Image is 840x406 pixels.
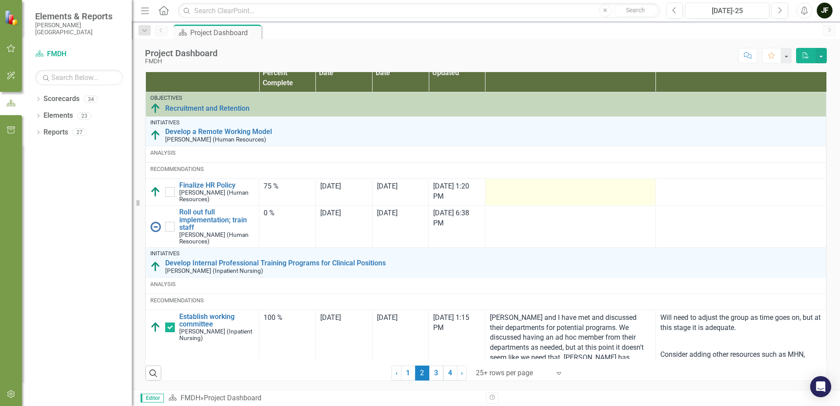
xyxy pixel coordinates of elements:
[146,92,826,116] td: Double-Click to Edit Right Click for Context Menu
[179,189,254,203] small: [PERSON_NAME] (Human Resources)
[150,95,822,101] div: Objectives
[146,206,259,248] td: Double-Click to Edit Right Click for Context Menu
[72,129,87,136] div: 27
[259,178,316,205] td: Double-Click to Edit
[146,178,259,205] td: Double-Click to Edit Right Click for Context Menu
[320,182,341,190] span: [DATE]
[259,206,316,248] td: Double-Click to Edit
[264,181,311,192] div: 75 %
[150,322,161,333] img: Above Target
[179,181,254,189] a: Finalize HR Policy
[264,313,311,323] div: 100 %
[433,208,481,228] div: [DATE] 6:38 PM
[401,366,415,381] a: 1
[810,376,831,397] div: Open Intercom Messenger
[150,165,822,173] div: Recommendations
[433,313,481,333] div: [DATE] 1:15 PM
[145,48,217,58] div: Project Dashboard
[146,248,826,277] td: Double-Click to Edit Right Click for Context Menu
[181,394,200,402] a: FMDH
[614,4,658,17] button: Search
[146,162,826,178] td: Double-Click to Edit
[490,313,651,383] p: [PERSON_NAME] and I have met and discussed their departments for potential programs. We discussed...
[190,27,259,38] div: Project Dashboard
[372,178,429,205] td: Double-Click to Edit
[179,208,254,232] a: Roll out full implementation; train staff
[168,393,479,403] div: »
[150,280,822,288] div: Analysis
[35,22,123,36] small: [PERSON_NAME][GEOGRAPHIC_DATA]
[179,232,254,245] small: [PERSON_NAME] (Human Resources)
[150,297,822,304] div: Recommendations
[179,313,254,328] a: Establish working committee
[150,187,161,197] img: Above Target
[150,103,161,114] img: Above Target
[372,206,429,248] td: Double-Click to Edit
[150,130,161,141] img: Above Target
[685,3,769,18] button: [DATE]-25
[35,49,123,59] a: FMDH
[43,94,80,104] a: Scorecards
[395,369,398,377] span: ‹
[655,310,826,386] td: Double-Click to Edit
[655,178,826,205] td: Double-Click to Edit
[150,149,822,157] div: Analysis
[146,294,826,310] td: Double-Click to Edit
[35,11,123,22] span: Elements & Reports
[150,250,822,257] div: Initiatives
[165,259,822,267] a: Develop Internal Professional Training Programs for Clinical Positions
[461,369,463,377] span: ›
[84,95,98,103] div: 34
[377,313,398,322] span: [DATE]
[179,328,254,341] small: [PERSON_NAME] (Inpatient Nursing)
[655,206,826,248] td: Double-Click to Edit
[660,313,822,335] p: Will need to adjust the group as time goes on, but at this stage it is adequate.
[320,209,341,217] span: [DATE]
[4,10,20,25] img: ClearPoint Strategy
[43,127,68,138] a: Reports
[35,70,123,85] input: Search Below...
[688,6,766,16] div: [DATE]-25
[146,277,826,294] td: Double-Click to Edit
[146,116,826,146] td: Double-Click to Edit Right Click for Context Menu
[146,310,259,386] td: Double-Click to Edit Right Click for Context Menu
[141,394,164,402] span: Editor
[485,206,655,248] td: Double-Click to Edit
[264,208,311,218] div: 0 %
[150,261,161,272] img: Above Target
[150,221,161,232] img: No Information
[165,268,263,274] small: [PERSON_NAME] (Inpatient Nursing)
[377,182,398,190] span: [DATE]
[204,394,261,402] div: Project Dashboard
[145,58,217,65] div: FMDH
[485,310,655,386] td: Double-Click to Edit
[377,209,398,217] span: [DATE]
[43,111,73,121] a: Elements
[817,3,833,18] button: JF
[315,310,372,386] td: Double-Click to Edit
[178,3,660,18] input: Search ClearPoint...
[429,366,443,381] a: 3
[77,112,91,120] div: 23
[626,7,645,14] span: Search
[660,348,822,370] p: Consider adding other resources such as MHN, universities, high schools
[146,146,826,162] td: Double-Click to Edit
[165,136,266,143] small: [PERSON_NAME] (Human Resources)
[433,181,481,202] div: [DATE] 1:20 PM
[165,128,822,136] a: Develop a Remote Working Model
[372,310,429,386] td: Double-Click to Edit
[320,313,341,322] span: [DATE]
[259,310,316,386] td: Double-Click to Edit
[443,366,457,381] a: 4
[315,206,372,248] td: Double-Click to Edit
[415,366,429,381] span: 2
[485,178,655,205] td: Double-Click to Edit
[165,105,822,112] a: Recruitment and Retention
[150,120,822,126] div: Initiatives
[315,178,372,205] td: Double-Click to Edit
